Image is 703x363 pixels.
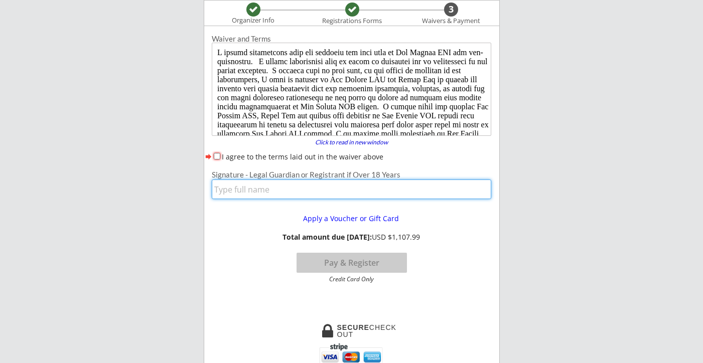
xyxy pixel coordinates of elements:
div: Waivers & Payment [416,17,486,25]
label: I agree to the terms laid out in the waiver above [222,152,383,161]
div: Credit Card Only [301,276,402,282]
strong: SECURE [337,323,369,331]
div: USD $1,107.99 [283,233,420,242]
button: Pay & Register [297,253,407,273]
div: Apply a Voucher or Gift Card [287,215,416,222]
div: 3 [444,4,458,15]
strong: Total amount due [DATE]: [283,232,372,242]
div: Click to read in new window [309,139,394,145]
button: forward [204,151,213,161]
div: Registrations Forms [318,17,387,25]
div: CHECKOUT [337,324,397,338]
input: Type full name [212,179,491,199]
div: Signature - Legal Guardian or Registrant if Over 18 Years [212,171,491,178]
a: Click to read in new window [309,139,394,147]
div: Waiver and Terms [212,35,491,43]
div: Organizer Info [226,17,281,25]
body: L ipsumd sitametcons adip eli seddoeiu tem inci utla et Dol Magnaa ENI adm ven-quisnostru. E ulla... [4,4,275,185]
